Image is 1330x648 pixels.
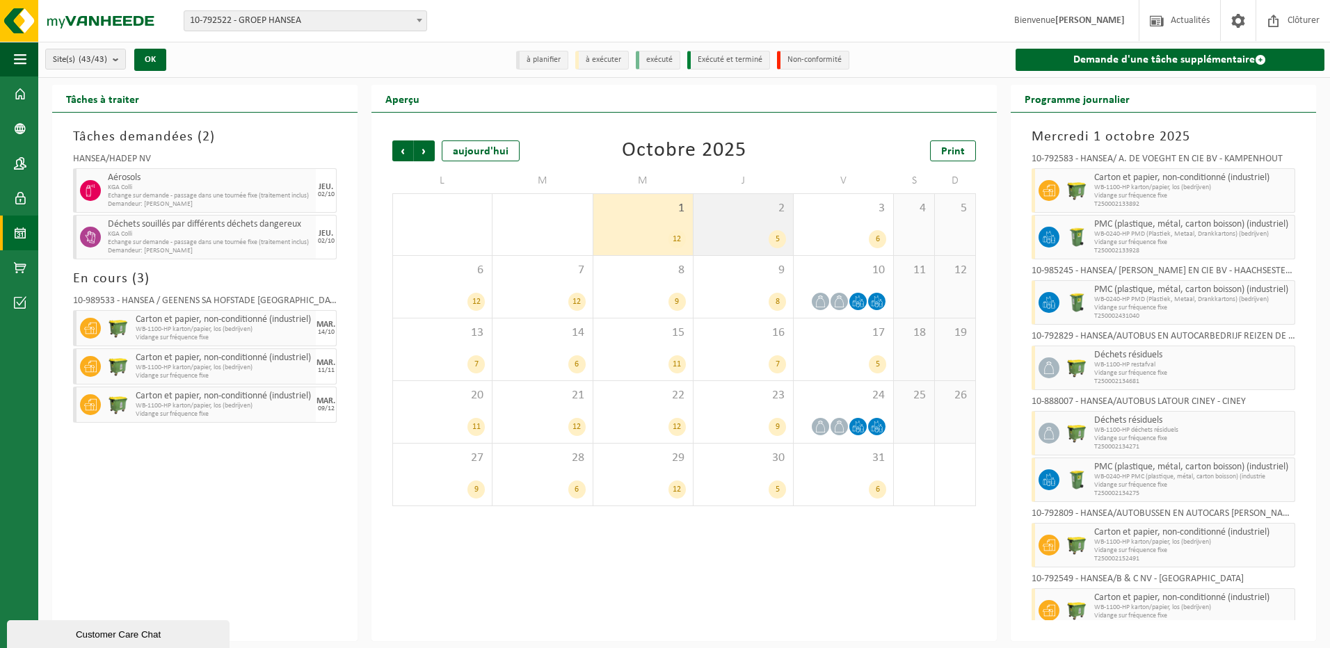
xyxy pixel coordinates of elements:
span: Vidange sur fréquence fixe [136,334,312,342]
td: M [492,168,593,193]
span: 2 [202,130,210,144]
span: Déchets résiduels [1094,415,1291,426]
div: 5 [769,480,786,499]
div: 09/12 [318,405,335,412]
span: Carton et papier, non-conditionné (industriel) [136,391,312,402]
span: WB-0240-HP PMD (Plastiek, Metaal, Drankkartons) (bedrijven) [1094,230,1291,238]
span: Vidange sur fréquence fixe [136,410,312,419]
div: 12 [668,418,686,436]
img: WB-1100-HPE-GN-50 [1066,600,1087,621]
span: 10 [801,263,886,278]
div: 12 [668,480,686,499]
div: 10-792549 - HANSEA/B & C NV - [GEOGRAPHIC_DATA] [1032,574,1295,588]
h3: En cours ( ) [73,268,337,289]
div: MAR. [317,321,335,329]
li: Exécuté et terminé [687,51,770,70]
span: T250002152491 [1094,555,1291,563]
div: 11 [467,418,485,436]
div: MAR. [317,397,335,405]
span: T250002133928 [1094,247,1291,255]
span: 10-792522 - GROEP HANSEA [184,10,427,31]
iframe: chat widget [7,617,232,648]
span: Précédent [392,140,413,161]
td: S [894,168,935,193]
span: 5 [942,201,968,216]
h3: Tâches demandées ( ) [73,127,337,147]
span: WB-1100-HP karton/papier, los (bedrijven) [1094,538,1291,546]
span: 31 [801,451,886,466]
span: Vidange sur fréquence fixe [1094,612,1291,620]
span: WB-1100-HP restafval [1094,361,1291,369]
div: 6 [568,480,586,499]
td: D [935,168,976,193]
span: 21 [499,388,585,403]
img: WB-0240-HPE-GN-50 [1066,469,1087,490]
div: 10-792809 - HANSEA/AUTOBUSSEN EN AUTOCARS [PERSON_NAME] EN ZONEN NV - STEKENE [1032,509,1295,523]
div: 11/11 [318,367,335,374]
span: Vidange sur fréquence fixe [1094,546,1291,555]
span: 18 [901,325,927,341]
h2: Aperçu [371,85,433,112]
div: 9 [668,293,686,311]
span: 24 [801,388,886,403]
span: 20 [400,388,485,403]
span: 19 [942,325,968,341]
div: 10-989533 - HANSEA / GEENENS SA HOFSTADE [GEOGRAPHIC_DATA] - [GEOGRAPHIC_DATA] [73,296,337,310]
button: OK [134,49,166,71]
span: Carton et papier, non-conditionné (industriel) [1094,172,1291,184]
span: Déchets souillés par différents déchets dangereux [108,219,312,230]
span: 12 [942,263,968,278]
span: 2 [700,201,786,216]
li: Non-conformité [777,51,849,70]
div: 9 [467,480,485,499]
span: WB-1100-HP karton/papier, los (bedrijven) [1094,604,1291,612]
span: PMC (plastique, métal, carton boisson) (industriel) [1094,284,1291,295]
img: WB-1100-HPE-GN-50 [108,318,129,339]
div: 12 [668,230,686,248]
img: WB-0240-HPE-GN-50 [1066,227,1087,248]
span: 7 [499,263,585,278]
span: 17 [801,325,886,341]
span: 1 [600,201,686,216]
td: L [392,168,492,193]
span: PMC (plastique, métal, carton boisson) (industriel) [1094,462,1291,473]
td: V [794,168,894,193]
div: JEU. [319,229,333,238]
span: Echange sur demande - passage dans une tournée fixe (traitement inclus) [108,192,312,200]
span: 8 [600,263,686,278]
div: 7 [769,355,786,373]
span: 10-792522 - GROEP HANSEA [184,11,426,31]
span: Echange sur demande - passage dans une tournée fixe (traitement inclus) [108,238,312,247]
div: 10-792583 - HANSEA/ A. DE VOEGHT EN CIE BV - KAMPENHOUT [1032,154,1295,168]
span: Vidange sur fréquence fixe [136,372,312,380]
img: WB-1100-HPE-GN-50 [1066,423,1087,444]
div: 6 [869,230,886,248]
div: 12 [568,293,586,311]
span: Carton et papier, non-conditionné (industriel) [136,314,312,325]
div: 10-792829 - HANSEA/AUTOBUS EN AUTOCARBEDRIJF REIZEN DE VALK NV - [GEOGRAPHIC_DATA]-[GEOGRAPHIC_DATA] [1032,332,1295,346]
span: Déchets résiduels [1094,350,1291,361]
div: 10-888007 - HANSEA/AUTOBUS LATOUR CINEY - CINEY [1032,397,1295,411]
span: WB-0240-HP PMD (Plastiek, Metaal, Drankkartons) (bedrijven) [1094,295,1291,304]
span: Demandeur: [PERSON_NAME] [108,247,312,255]
span: Vidange sur fréquence fixe [1094,192,1291,200]
span: 16 [700,325,786,341]
span: 27 [400,451,485,466]
span: Suivant [414,140,435,161]
span: Print [941,146,965,157]
div: 8 [769,293,786,311]
div: JEU. [319,183,333,191]
span: 6 [400,263,485,278]
span: T250002431040 [1094,312,1291,321]
span: Carton et papier, non-conditionné (industriel) [1094,592,1291,604]
div: MAR. [317,359,335,367]
span: 14 [499,325,585,341]
strong: [PERSON_NAME] [1055,15,1125,26]
span: Carton et papier, non-conditionné (industriel) [136,353,312,364]
td: M [593,168,694,193]
span: Site(s) [53,49,107,70]
img: WB-0240-HPE-GN-50 [1066,292,1087,313]
h2: Tâches à traiter [52,85,153,112]
div: 11 [668,355,686,373]
span: WB-1100-HP karton/papier, los (bedrijven) [1094,184,1291,192]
